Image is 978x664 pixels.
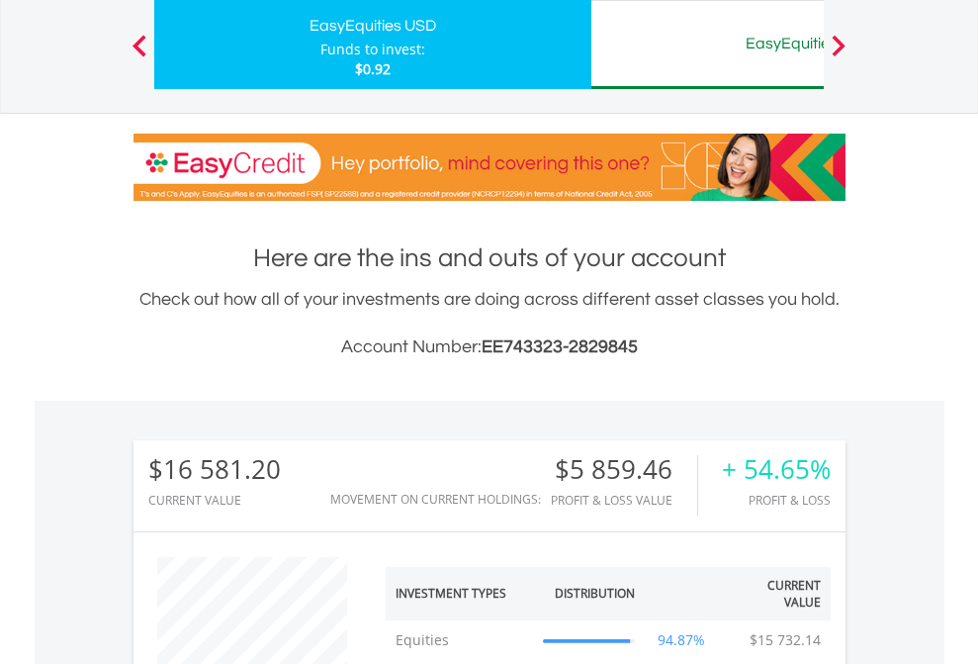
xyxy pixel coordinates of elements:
[166,12,579,40] div: EasyEquities USD
[722,494,831,507] div: Profit & Loss
[355,59,391,78] span: $0.92
[386,620,534,660] td: Equities
[551,494,697,507] div: Profit & Loss Value
[320,40,425,59] div: Funds to invest:
[133,134,845,201] img: EasyCredit Promotion Banner
[386,567,534,620] th: Investment Types
[148,455,281,484] div: $16 581.20
[133,333,845,361] h3: Account Number:
[551,455,697,484] div: $5 859.46
[482,337,638,356] span: EE743323-2829845
[555,585,635,602] div: Distribution
[330,493,541,506] div: Movement on Current Holdings:
[645,620,719,660] td: 94.87%
[722,455,831,484] div: + 54.65%
[148,494,281,507] div: CURRENT VALUE
[133,240,845,276] h1: Here are the ins and outs of your account
[740,620,831,660] td: $15 732.14
[719,567,831,620] th: Current Value
[819,45,858,64] button: Next
[133,286,845,361] div: Check out how all of your investments are doing across different asset classes you hold.
[120,45,159,64] button: Previous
